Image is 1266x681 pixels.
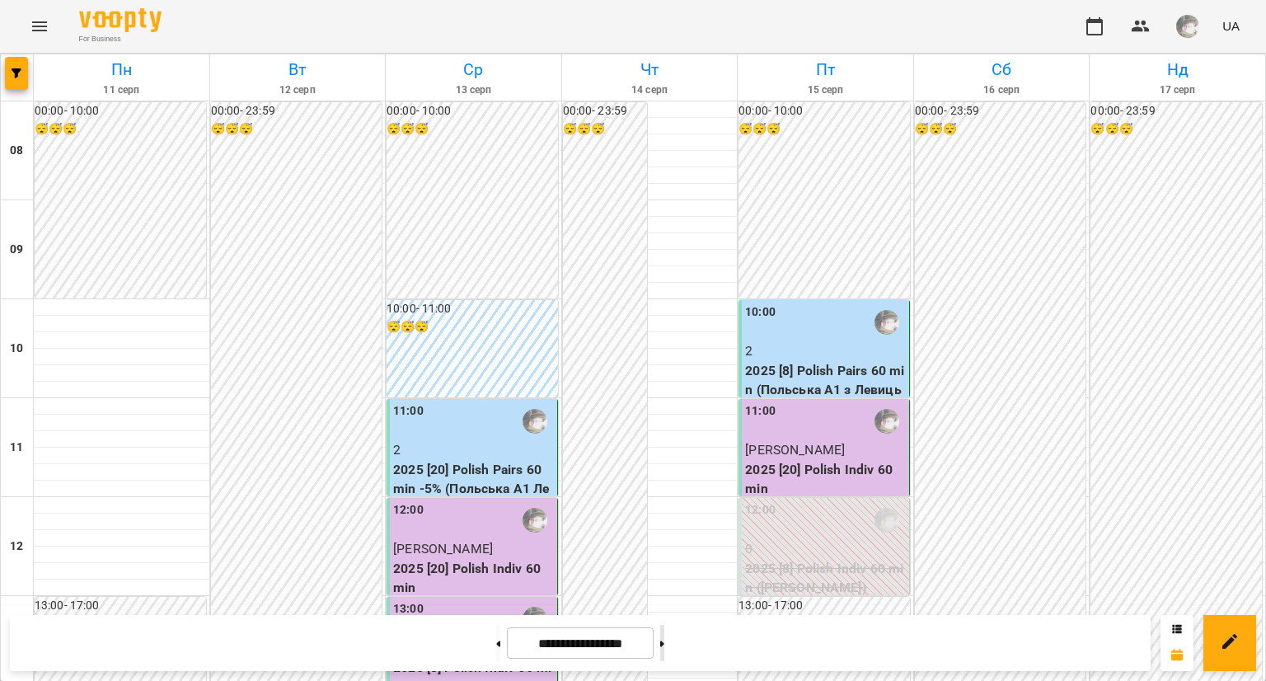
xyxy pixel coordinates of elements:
[211,102,382,120] h6: 00:00 - 23:59
[917,82,1087,98] h6: 16 серп
[79,34,162,45] span: For Business
[915,120,1086,139] h6: 😴😴😴
[1092,57,1263,82] h6: Нд
[565,57,735,82] h6: Чт
[1176,15,1199,38] img: e3906ac1da6b2fc8356eee26edbd6dfe.jpg
[563,102,648,120] h6: 00:00 - 23:59
[387,120,558,139] h6: 😴😴😴
[387,300,558,318] h6: 10:00 - 11:00
[1090,102,1262,120] h6: 00:00 - 23:59
[36,57,207,82] h6: Пн
[35,102,206,120] h6: 00:00 - 10:00
[738,597,910,615] h6: 13:00 - 17:00
[35,120,206,139] h6: 😴😴😴
[10,439,23,457] h6: 11
[745,460,906,499] p: 2025 [20] Polish Indiv 60 min
[874,409,899,434] img: Левицька Софія Сергіївна (п)
[745,442,845,458] span: [PERSON_NAME]
[738,120,910,139] h6: 😴😴😴
[738,102,910,120] h6: 00:00 - 10:00
[393,541,493,557] span: [PERSON_NAME]
[387,318,558,336] h6: 😴😴😴
[393,501,424,519] label: 12:00
[523,409,547,434] img: Левицька Софія Сергіївна (п)
[740,57,911,82] h6: Пт
[211,120,382,139] h6: 😴😴😴
[745,361,906,420] p: 2025 [8] Polish Pairs 60 min (Польська А1 з Левицькою - пара)
[393,600,424,618] label: 13:00
[35,597,206,615] h6: 13:00 - 17:00
[10,142,23,160] h6: 08
[1092,82,1263,98] h6: 17 серп
[393,440,554,460] p: 2
[523,508,547,533] img: Левицька Софія Сергіївна (п)
[213,57,383,82] h6: Вт
[10,340,23,358] h6: 10
[10,538,23,556] h6: 12
[79,8,162,32] img: Voopty Logo
[387,102,558,120] h6: 00:00 - 10:00
[36,82,207,98] h6: 11 серп
[745,303,776,322] label: 10:00
[388,57,559,82] h6: Ср
[565,82,735,98] h6: 14 серп
[563,120,648,139] h6: 😴😴😴
[745,341,906,361] p: 2
[393,460,554,519] p: 2025 [20] Polish Pairs 60 min -5% (Польська А1 Левицька - пара)
[10,241,23,259] h6: 09
[745,402,776,420] label: 11:00
[740,82,911,98] h6: 15 серп
[393,559,554,598] p: 2025 [20] Polish Indiv 60 min
[745,559,906,598] p: 2025 [8] Polish Indiv 60 min ([PERSON_NAME])
[388,82,559,98] h6: 13 серп
[745,539,906,559] p: 0
[917,57,1087,82] h6: Сб
[874,310,899,335] img: Левицька Софія Сергіївна (п)
[393,402,424,420] label: 11:00
[745,501,776,519] label: 12:00
[20,7,59,46] button: Menu
[874,508,899,533] img: Левицька Софія Сергіївна (п)
[213,82,383,98] h6: 12 серп
[1090,120,1262,139] h6: 😴😴😴
[1222,17,1240,35] span: UA
[1216,11,1246,41] button: UA
[915,102,1086,120] h6: 00:00 - 23:59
